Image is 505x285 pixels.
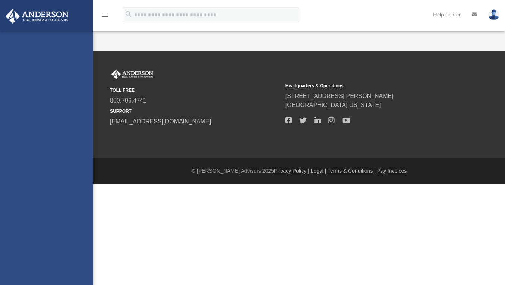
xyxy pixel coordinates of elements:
[110,69,155,79] img: Anderson Advisors Platinum Portal
[285,93,394,99] a: [STREET_ADDRESS][PERSON_NAME]
[110,118,211,125] a: [EMAIL_ADDRESS][DOMAIN_NAME]
[488,9,499,20] img: User Pic
[377,168,407,174] a: Pay Invoices
[274,168,309,174] a: Privacy Policy |
[328,168,376,174] a: Terms & Conditions |
[110,108,280,115] small: SUPPORT
[3,9,71,24] img: Anderson Advisors Platinum Portal
[311,168,326,174] a: Legal |
[101,10,110,19] i: menu
[285,102,381,108] a: [GEOGRAPHIC_DATA][US_STATE]
[93,167,505,175] div: © [PERSON_NAME] Advisors 2025
[110,87,280,94] small: TOLL FREE
[110,97,146,104] a: 800.706.4741
[124,10,133,18] i: search
[101,14,110,19] a: menu
[285,82,456,89] small: Headquarters & Operations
